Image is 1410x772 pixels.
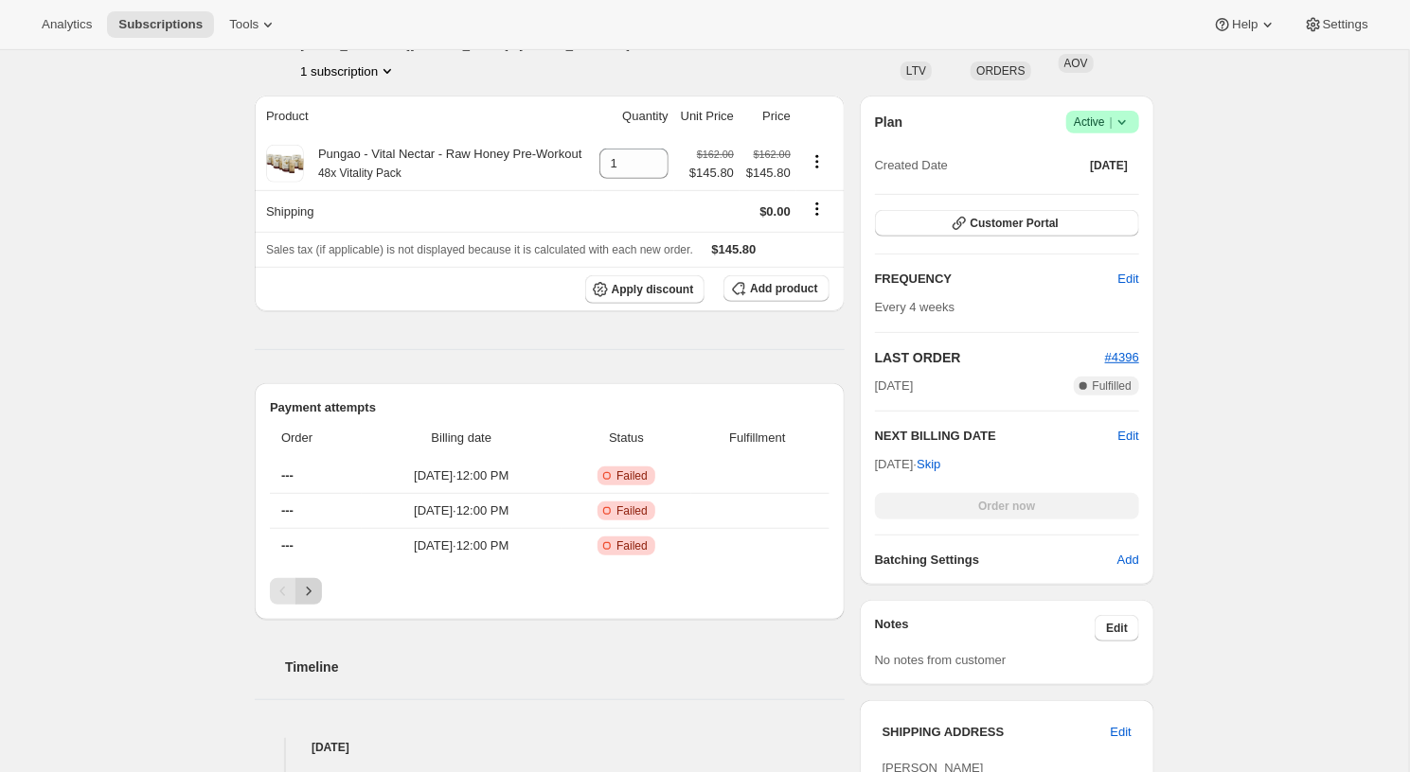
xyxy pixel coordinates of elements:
[1090,158,1128,173] span: [DATE]
[1293,11,1380,38] button: Settings
[723,275,829,302] button: Add product
[689,164,734,183] span: $145.80
[875,300,955,314] span: Every 4 weeks
[1107,264,1151,294] button: Edit
[875,113,903,132] h2: Plan
[612,282,694,297] span: Apply discount
[1202,11,1288,38] button: Help
[118,17,203,32] span: Subscriptions
[759,204,791,219] span: $0.00
[567,429,686,447] span: Status
[875,210,1139,237] button: Customer Portal
[304,145,581,183] div: Pungao - Vital Nectar - Raw Honey Pre-Workout
[697,149,734,160] small: $162.00
[971,216,1059,231] span: Customer Portal
[367,501,557,520] span: [DATE] · 12:00 PM
[750,281,817,296] span: Add product
[281,468,294,482] span: ---
[1074,113,1132,132] span: Active
[745,164,791,183] span: $145.80
[1106,545,1151,575] button: Add
[875,348,1105,367] h2: LAST ORDER
[255,190,593,232] th: Shipping
[875,377,914,395] span: [DATE]
[585,275,705,304] button: Apply discount
[367,466,557,485] span: [DATE] · 12:00 PM
[875,427,1118,446] h2: NEXT BILLING DATE
[1064,57,1088,70] span: AOV
[1079,152,1139,179] button: [DATE]
[367,429,557,447] span: Billing date
[300,61,397,80] button: Product actions
[875,457,941,471] span: [DATE] ·
[616,468,648,483] span: Failed
[1117,551,1139,570] span: Add
[883,723,1111,742] h3: SHIPPING ADDRESS
[1110,114,1113,130] span: |
[270,578,830,605] nav: Pagination
[255,96,593,137] th: Product
[875,615,1096,641] h3: Notes
[697,429,818,447] span: Fulfillment
[875,270,1118,289] h2: FREQUENCY
[1093,378,1132,394] span: Fulfilled
[1232,17,1258,32] span: Help
[740,96,796,137] th: Price
[1095,615,1139,641] button: Edit
[295,578,322,605] button: Next
[802,199,832,219] button: Shipping actions
[266,243,693,256] span: Sales tax (if applicable) is not displayed because it is calculated with each new order.
[802,151,832,172] button: Product actions
[229,17,259,32] span: Tools
[674,96,740,137] th: Unit Price
[875,156,948,175] span: Created Date
[1099,717,1143,747] button: Edit
[1106,621,1128,636] span: Edit
[270,398,830,417] h2: Payment attempts
[875,551,1117,570] h6: Batching Settings
[255,738,845,757] h4: [DATE]
[976,64,1025,78] span: ORDERS
[270,417,362,459] th: Order
[712,242,757,256] span: $145.80
[318,167,402,180] small: 48x Vitality Pack
[1105,348,1139,367] button: #4396
[266,145,304,183] img: product img
[30,11,103,38] button: Analytics
[1118,270,1139,289] span: Edit
[905,449,952,480] button: Skip
[107,11,214,38] button: Subscriptions
[917,455,940,474] span: Skip
[1118,427,1139,446] button: Edit
[42,17,92,32] span: Analytics
[281,538,294,553] span: ---
[754,149,791,160] small: $162.00
[1111,723,1132,742] span: Edit
[285,658,845,676] h2: Timeline
[875,653,1007,667] span: No notes from customer
[281,503,294,518] span: ---
[218,11,289,38] button: Tools
[616,538,648,553] span: Failed
[906,64,926,78] span: LTV
[616,503,648,518] span: Failed
[1323,17,1368,32] span: Settings
[367,536,557,555] span: [DATE] · 12:00 PM
[1105,350,1139,364] a: #4396
[593,96,674,137] th: Quantity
